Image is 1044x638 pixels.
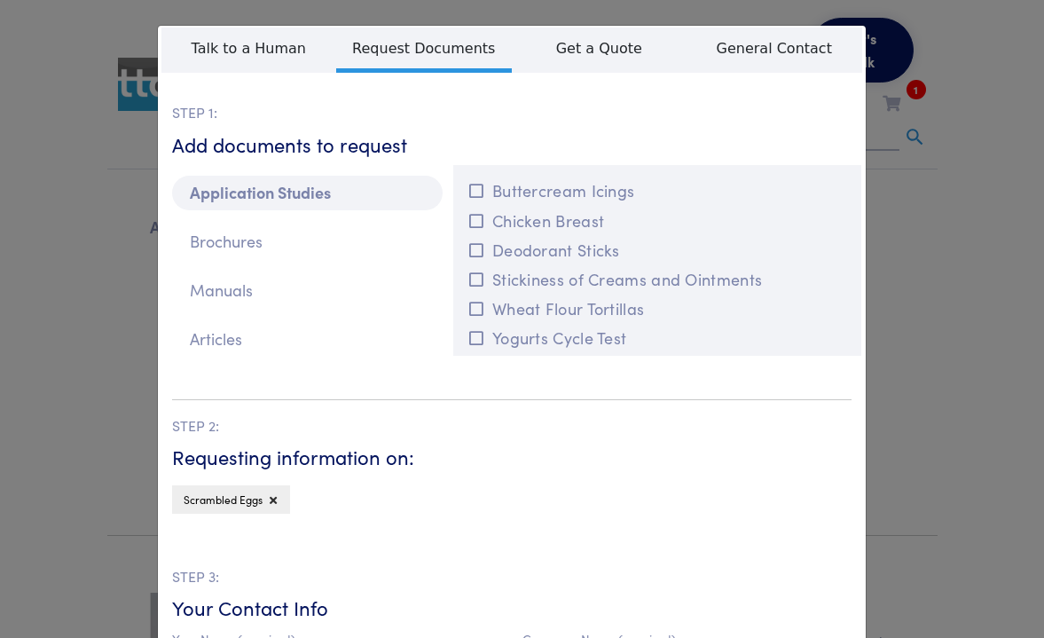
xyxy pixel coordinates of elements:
[172,414,852,437] p: STEP 2:
[172,444,852,471] h6: Requesting information on:
[172,101,852,124] p: STEP 1:
[172,595,852,622] h6: Your Contact Info
[184,492,263,507] span: Scrambled Eggs
[172,565,852,588] p: STEP 3:
[687,28,862,68] span: General Contact
[172,176,443,210] p: Application Studies
[464,235,852,264] button: Deodorant Sticks
[464,206,852,235] button: Chicken Breast
[161,28,337,68] span: Talk to a Human
[172,224,443,259] p: Brochures
[464,264,852,294] button: Stickiness of Creams and Ointments
[172,322,443,357] p: Articles
[464,176,852,205] button: Buttercream Icings
[464,353,852,382] button: Toothpaste - Tarter Control Gel
[464,294,852,323] button: Wheat Flour Tortillas
[512,28,687,68] span: Get a Quote
[172,131,852,159] h6: Add documents to request
[464,323,852,352] button: Yogurts Cycle Test
[336,28,512,73] span: Request Documents
[172,273,443,308] p: Manuals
